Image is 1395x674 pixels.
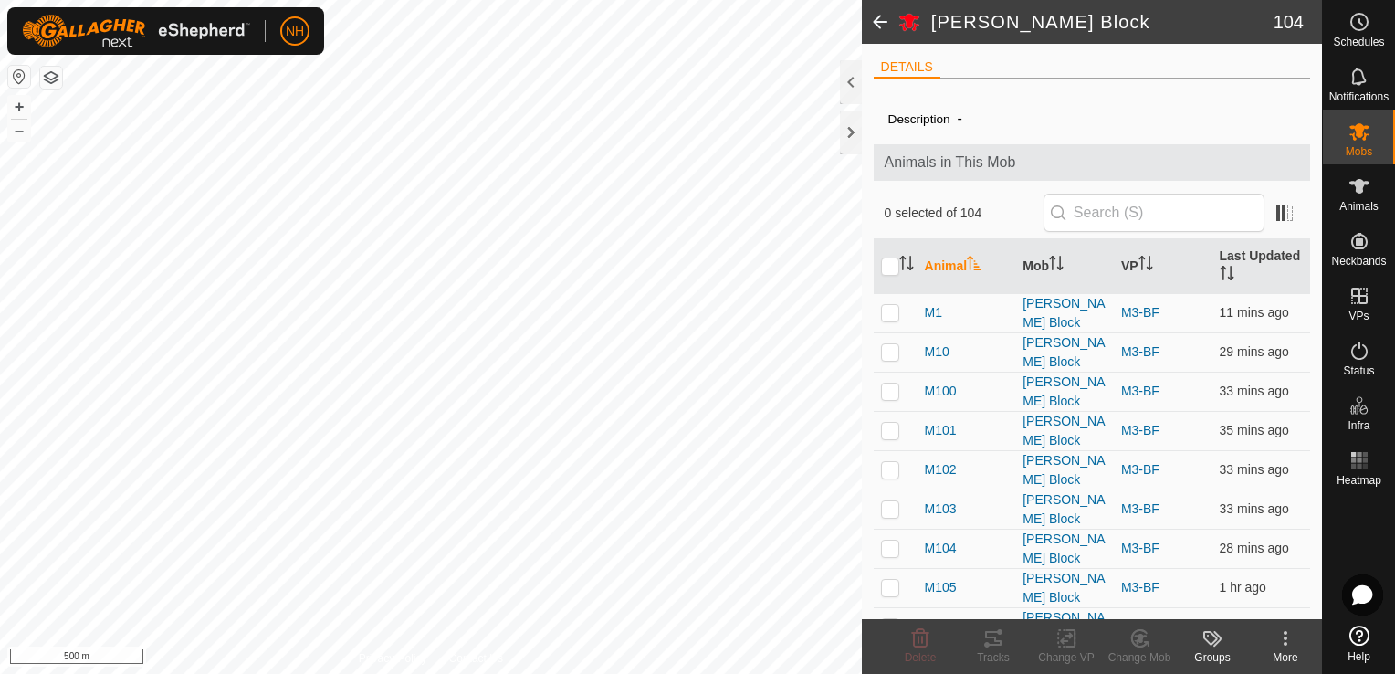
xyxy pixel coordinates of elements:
span: 21 Aug 2025, 8:17 pm [1220,344,1289,359]
span: M10 [925,342,949,362]
button: Map Layers [40,67,62,89]
div: More [1249,649,1322,666]
button: Reset Map [8,66,30,88]
button: + [8,96,30,118]
a: Contact Us [449,650,503,667]
img: Gallagher Logo [22,15,250,47]
div: Groups [1176,649,1249,666]
th: Mob [1015,239,1114,294]
span: M100 [925,382,957,401]
span: Help [1348,651,1370,662]
span: M102 [925,460,957,479]
a: M3-BF [1121,384,1159,398]
div: [PERSON_NAME] Block [1023,569,1107,607]
span: Schedules [1333,37,1384,47]
span: VPs [1348,311,1369,321]
a: Help [1323,618,1395,669]
div: [PERSON_NAME] Block [1023,333,1107,372]
p-sorticon: Activate to sort [899,258,914,273]
span: M1 [925,303,942,322]
li: DETAILS [874,58,940,79]
p-sorticon: Activate to sort [1138,258,1153,273]
a: M3-BF [1121,305,1159,320]
input: Search (S) [1044,194,1264,232]
span: Mobs [1346,146,1372,157]
span: - [950,103,970,133]
th: VP [1114,239,1212,294]
span: 21 Aug 2025, 8:13 pm [1220,501,1289,516]
div: Change VP [1030,649,1103,666]
div: [PERSON_NAME] Block [1023,294,1107,332]
a: M3-BF [1121,501,1159,516]
a: M3-BF [1121,423,1159,437]
span: Notifications [1329,91,1389,102]
th: Last Updated [1212,239,1311,294]
a: M3-BF [1121,344,1159,359]
div: Tracks [957,649,1030,666]
span: 21 Aug 2025, 8:12 pm [1220,462,1289,477]
a: M3-BF [1121,541,1159,555]
div: [PERSON_NAME] Block [1023,451,1107,490]
span: Status [1343,365,1374,376]
span: Animals in This Mob [885,152,1300,174]
p-sorticon: Activate to sort [1220,269,1234,283]
label: Description [888,112,950,126]
span: 21 Aug 2025, 8:10 pm [1220,423,1289,437]
div: [PERSON_NAME] Block [1023,530,1107,568]
span: 21 Aug 2025, 8:17 pm [1220,541,1289,555]
span: M105 [925,578,957,597]
a: M3-BF [1121,462,1159,477]
span: Infra [1348,420,1369,431]
span: Delete [905,651,937,664]
th: Animal [918,239,1016,294]
span: Neckbands [1331,256,1386,267]
p-sorticon: Activate to sort [967,258,981,273]
a: M3-BF [1121,580,1159,595]
span: Animals [1339,201,1379,212]
span: 21 Aug 2025, 8:13 pm [1220,384,1289,398]
span: M104 [925,539,957,558]
span: M11 [925,617,949,637]
h2: [PERSON_NAME] Block [931,11,1274,33]
span: M101 [925,421,957,440]
div: [PERSON_NAME] Block [1023,490,1107,529]
span: 21 Aug 2025, 8:34 pm [1220,305,1289,320]
span: M103 [925,500,957,519]
button: – [8,120,30,142]
span: 21 Aug 2025, 7:11 pm [1220,580,1266,595]
p-sorticon: Activate to sort [1049,258,1064,273]
span: NH [286,22,304,41]
span: 0 selected of 104 [885,204,1044,223]
div: [PERSON_NAME] Block [1023,412,1107,450]
span: 104 [1274,8,1304,36]
span: Heatmap [1337,475,1381,486]
div: [PERSON_NAME] Block [1023,608,1107,647]
div: [PERSON_NAME] Block [1023,373,1107,411]
a: Privacy Policy [359,650,427,667]
div: Change Mob [1103,649,1176,666]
